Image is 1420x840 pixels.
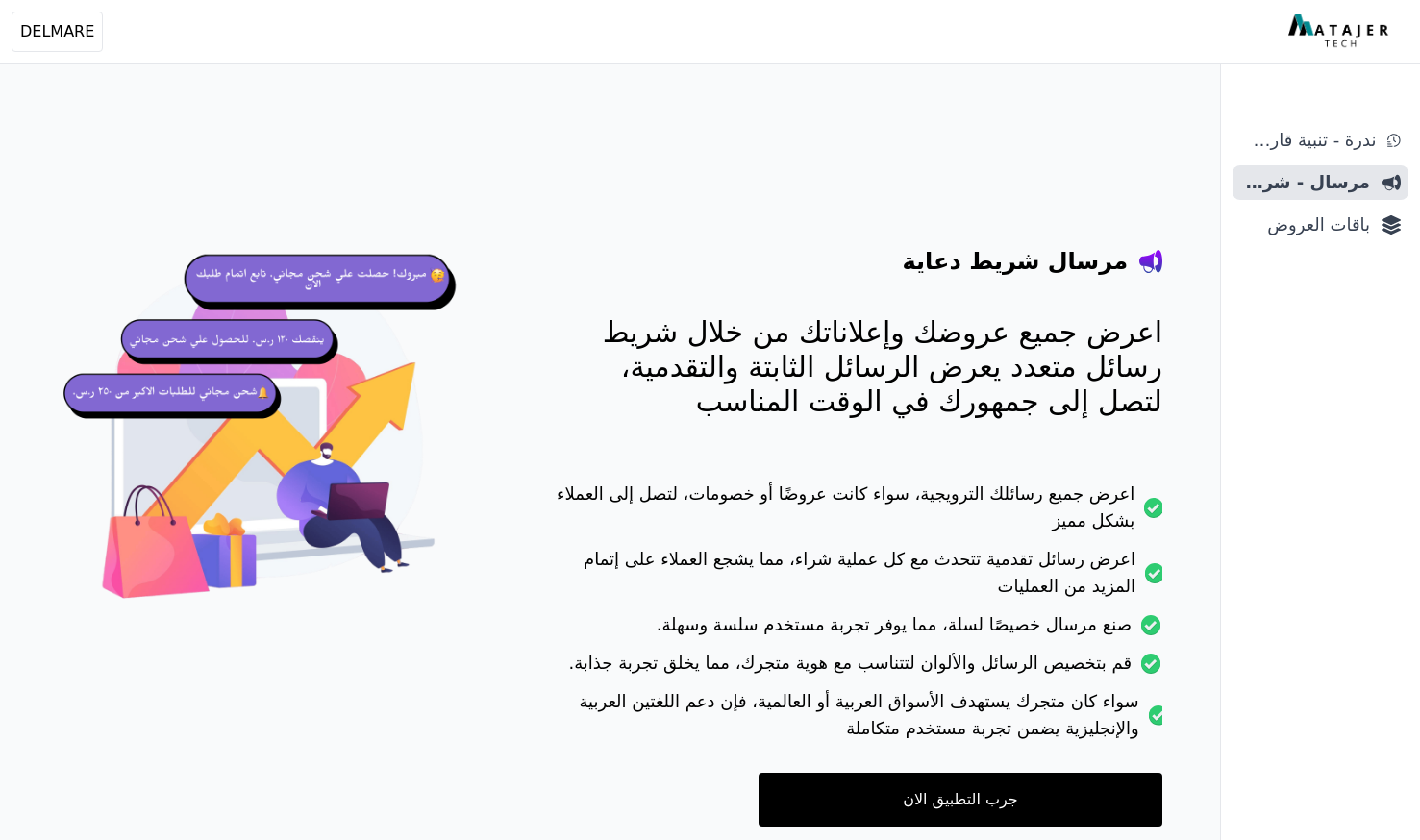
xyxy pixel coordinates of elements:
li: اعرض جميع رسائلك الترويجية، سواء كانت عروضًا أو خصومات، لتصل إلى العملاء بشكل مميز [557,481,1162,546]
img: hero [58,231,480,653]
span: مرسال - شريط دعاية [1240,169,1370,196]
li: قم بتخصيص الرسائل والألوان لتتناسب مع هوية متجرك، مما يخلق تجربة جذابة. [557,650,1162,688]
button: DELMARE [12,12,103,52]
a: جرب التطبيق الان [759,773,1162,827]
p: اعرض جميع عروضك وإعلاناتك من خلال شريط رسائل متعدد يعرض الرسائل الثابتة والتقدمية، لتصل إلى جمهور... [557,315,1162,419]
li: صنع مرسال خصيصًا لسلة، مما يوفر تجربة مستخدم سلسة وسهلة. [557,611,1162,650]
span: ندرة - تنبية قارب علي النفاذ [1240,127,1376,154]
h4: مرسال شريط دعاية [903,246,1128,277]
li: اعرض رسائل تقدمية تتحدث مع كل عملية شراء، مما يشجع العملاء على إتمام المزيد من العمليات [557,546,1162,611]
li: سواء كان متجرك يستهدف الأسواق العربية أو العالمية، فإن دعم اللغتين العربية والإنجليزية يضمن تجربة... [557,688,1162,754]
span: DELMARE [20,20,94,43]
span: باقات العروض [1240,211,1370,238]
img: MatajerTech Logo [1288,14,1393,49]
